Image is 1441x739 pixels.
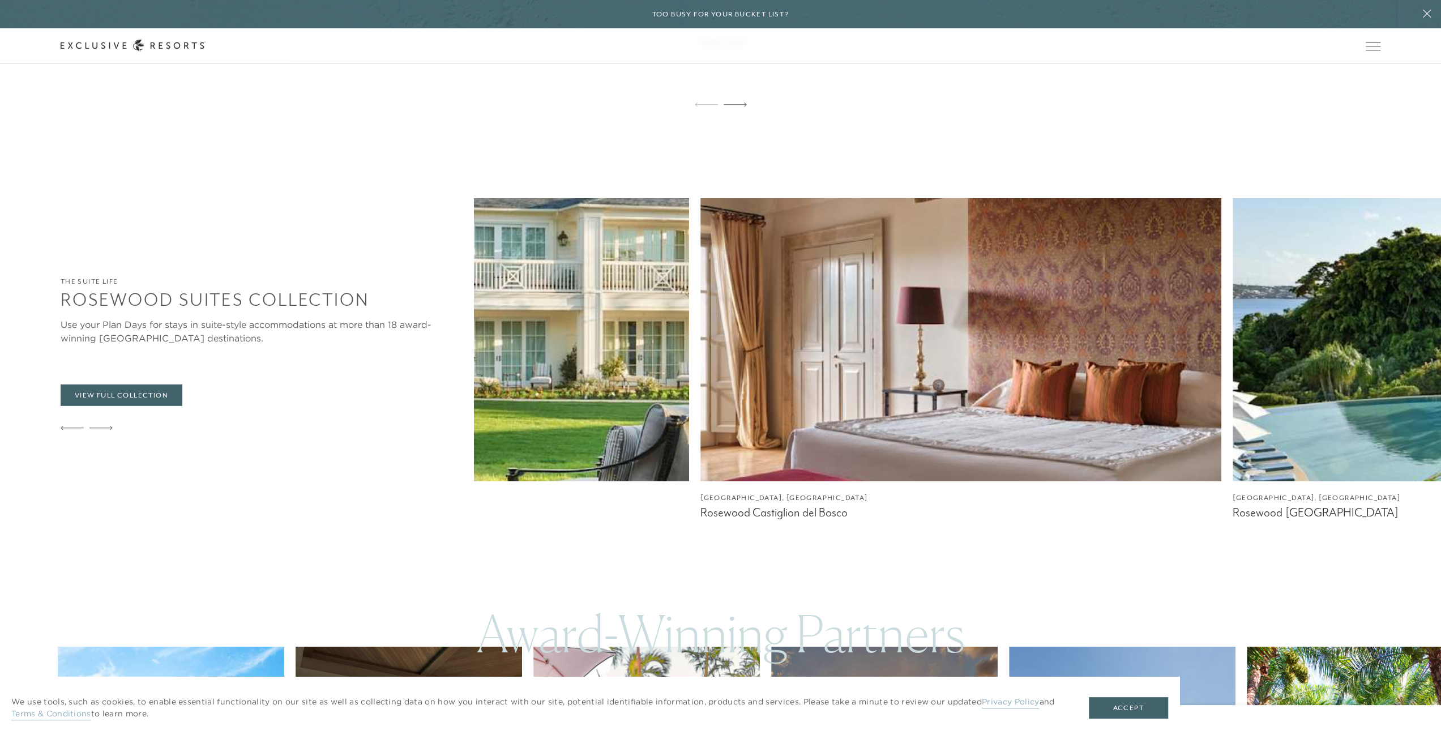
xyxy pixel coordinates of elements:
button: Accept [1089,697,1168,719]
a: Terms & Conditions [11,708,91,720]
a: View Full Collection [61,385,182,406]
figcaption: [GEOGRAPHIC_DATA], [GEOGRAPHIC_DATA] [700,493,1221,503]
a: Privacy Policy [982,697,1039,708]
h6: Too busy for your bucket list? [652,9,789,20]
figcaption: Rosewood Castiglion del Bosco [700,506,1221,520]
p: We use tools, such as cookies, to enable essential functionality on our site as well as collectin... [11,696,1066,720]
div: Use your Plan Days for stays in suite-style accommodations at more than 18 award-winning [GEOGRAP... [61,318,463,345]
h6: The Suite Life [61,276,463,287]
button: Open navigation [1366,42,1380,50]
